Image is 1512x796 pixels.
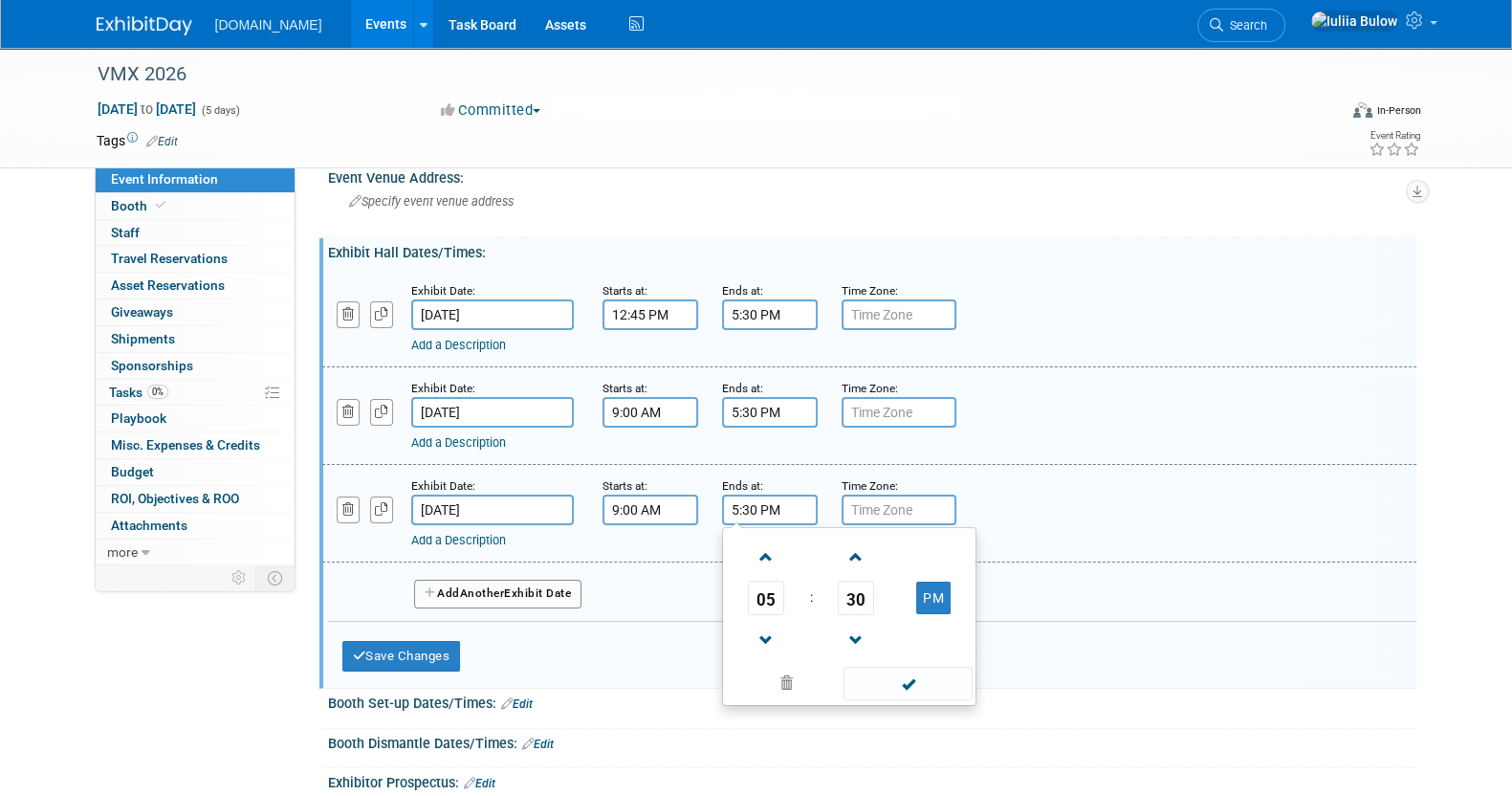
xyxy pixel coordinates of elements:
span: to [138,101,156,117]
span: [DATE] [DATE] [97,100,197,118]
span: Tasks [109,385,168,400]
span: Sponsorships [111,358,193,373]
img: Format-Inperson.png [1353,102,1372,118]
i: Booth reservation complete [156,200,165,210]
a: Staff [96,220,295,246]
small: Starts at: [603,479,647,493]
span: Asset Reservations [111,277,225,293]
span: [DOMAIN_NAME] [215,17,322,33]
button: AddAnotherExhibit Date [414,580,582,608]
input: Date [411,495,574,525]
div: In-Person [1375,103,1420,118]
div: Event Format [1224,99,1421,128]
a: Add a Description [411,533,506,547]
span: Playbook [111,410,166,426]
span: Giveaways [111,304,173,320]
a: Booth [96,193,295,219]
img: Iuliia Bulow [1310,11,1398,32]
span: Staff [111,225,140,240]
a: Edit [146,135,178,148]
a: Edit [464,777,495,790]
a: Add a Description [411,435,506,450]
small: Starts at: [603,382,647,395]
small: Exhibit Date: [411,479,475,493]
small: Time Zone: [842,479,898,493]
span: Budget [111,464,154,479]
span: 0% [147,385,168,399]
a: Attachments [96,513,295,539]
small: Exhibit Date: [411,382,475,395]
span: ROI, Objectives & ROO [111,491,239,506]
a: Add a Description [411,338,506,352]
a: Event Information [96,166,295,192]
input: End Time [722,299,818,330]
td: : [806,581,817,615]
a: Travel Reservations [96,246,295,272]
input: Start Time [603,299,698,330]
small: Ends at: [722,382,763,395]
span: Pick Minute [838,581,874,615]
a: Increment Hour [748,532,784,581]
input: End Time [722,397,818,428]
small: Exhibit Date: [411,284,475,298]
input: Date [411,299,574,330]
input: Start Time [603,495,698,525]
a: Asset Reservations [96,273,295,298]
span: Pick Hour [748,581,784,615]
a: Giveaways [96,299,295,325]
span: Attachments [111,518,187,533]
td: Toggle Event Tabs [255,565,295,590]
div: Booth Dismantle Dates/Times: [328,729,1416,754]
a: Decrement Hour [748,615,784,664]
span: Travel Reservations [111,251,228,266]
input: Time Zone [842,397,956,428]
div: Event Venue Address: [328,164,1416,188]
button: Save Changes [342,641,461,672]
small: Time Zone: [842,382,898,395]
a: Clear selection [727,671,845,697]
span: Misc. Expenses & Credits [111,437,260,453]
span: Booth [111,198,169,213]
a: Search [1197,9,1285,42]
input: End Time [722,495,818,525]
button: PM [916,582,951,614]
small: Ends at: [722,479,763,493]
a: Edit [501,697,533,711]
button: Committed [434,100,548,121]
span: Shipments [111,331,175,346]
a: more [96,540,295,565]
span: Event Information [111,171,218,187]
a: Tasks0% [96,380,295,406]
input: Date [411,397,574,428]
td: Personalize Event Tab Strip [223,565,256,590]
span: Search [1223,18,1267,33]
img: ExhibitDay [97,16,192,35]
span: Another [460,586,505,600]
a: Increment Minute [838,532,874,581]
a: Done [842,672,974,698]
span: more [107,544,138,560]
span: Specify event venue address [349,194,514,209]
a: Misc. Expenses & Credits [96,432,295,458]
input: Start Time [603,397,698,428]
div: VMX 2026 [91,57,1308,92]
a: Shipments [96,326,295,352]
td: Tags [97,131,178,150]
div: Exhibitor Prospectus: [328,768,1416,793]
div: Event Rating [1368,131,1419,141]
small: Starts at: [603,284,647,298]
a: Edit [522,738,554,751]
a: Sponsorships [96,353,295,379]
a: Decrement Minute [838,615,874,664]
small: Ends at: [722,284,763,298]
div: Exhibit Hall Dates/Times: [328,238,1416,262]
input: Time Zone [842,299,956,330]
small: Time Zone: [842,284,898,298]
input: Time Zone [842,495,956,525]
a: Playbook [96,406,295,431]
a: ROI, Objectives & ROO [96,486,295,512]
a: Budget [96,459,295,485]
span: (5 days) [200,104,240,117]
div: Booth Set-up Dates/Times: [328,689,1416,714]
